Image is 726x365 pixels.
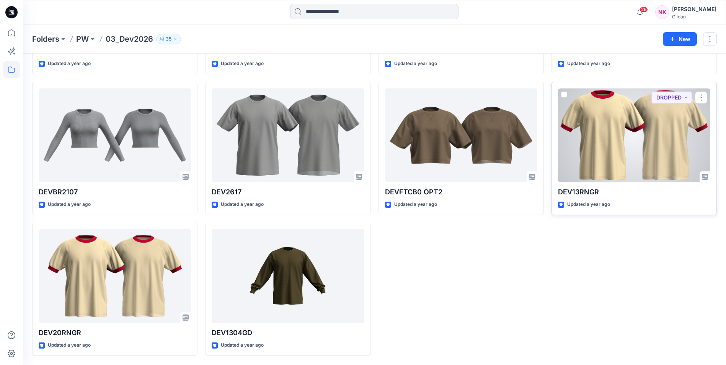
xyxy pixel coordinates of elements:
a: Folders [32,34,59,44]
a: DEV13RNGR [558,88,710,182]
a: DEV1304GD [212,229,364,323]
a: DEVBR2107 [39,88,191,182]
p: 35 [166,35,171,43]
p: Updated a year ago [221,200,264,209]
p: Updated a year ago [221,341,264,349]
p: Updated a year ago [221,60,264,68]
p: DEV1304GD [212,328,364,338]
p: DEVBR2107 [39,187,191,197]
p: Updated a year ago [48,341,91,349]
div: NK [655,5,669,19]
div: Gildan [672,14,716,20]
button: New [663,32,697,46]
p: Updated a year ago [567,200,610,209]
p: Updated a year ago [567,60,610,68]
p: Updated a year ago [48,200,91,209]
p: DEV2617 [212,187,364,197]
p: 03_Dev2026 [106,34,153,44]
p: DEVFTCB0 OPT2 [385,187,537,197]
a: DEVFTCB0 OPT2 [385,88,537,182]
button: 35 [156,34,181,44]
p: Updated a year ago [394,60,437,68]
a: DEV2617 [212,88,364,182]
p: DEV13RNGR [558,187,710,197]
span: 26 [640,7,648,13]
p: Updated a year ago [48,60,91,68]
a: PW [76,34,89,44]
p: DEV20RNGR [39,328,191,338]
p: Updated a year ago [394,200,437,209]
a: DEV20RNGR [39,229,191,323]
div: [PERSON_NAME] [672,5,716,14]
